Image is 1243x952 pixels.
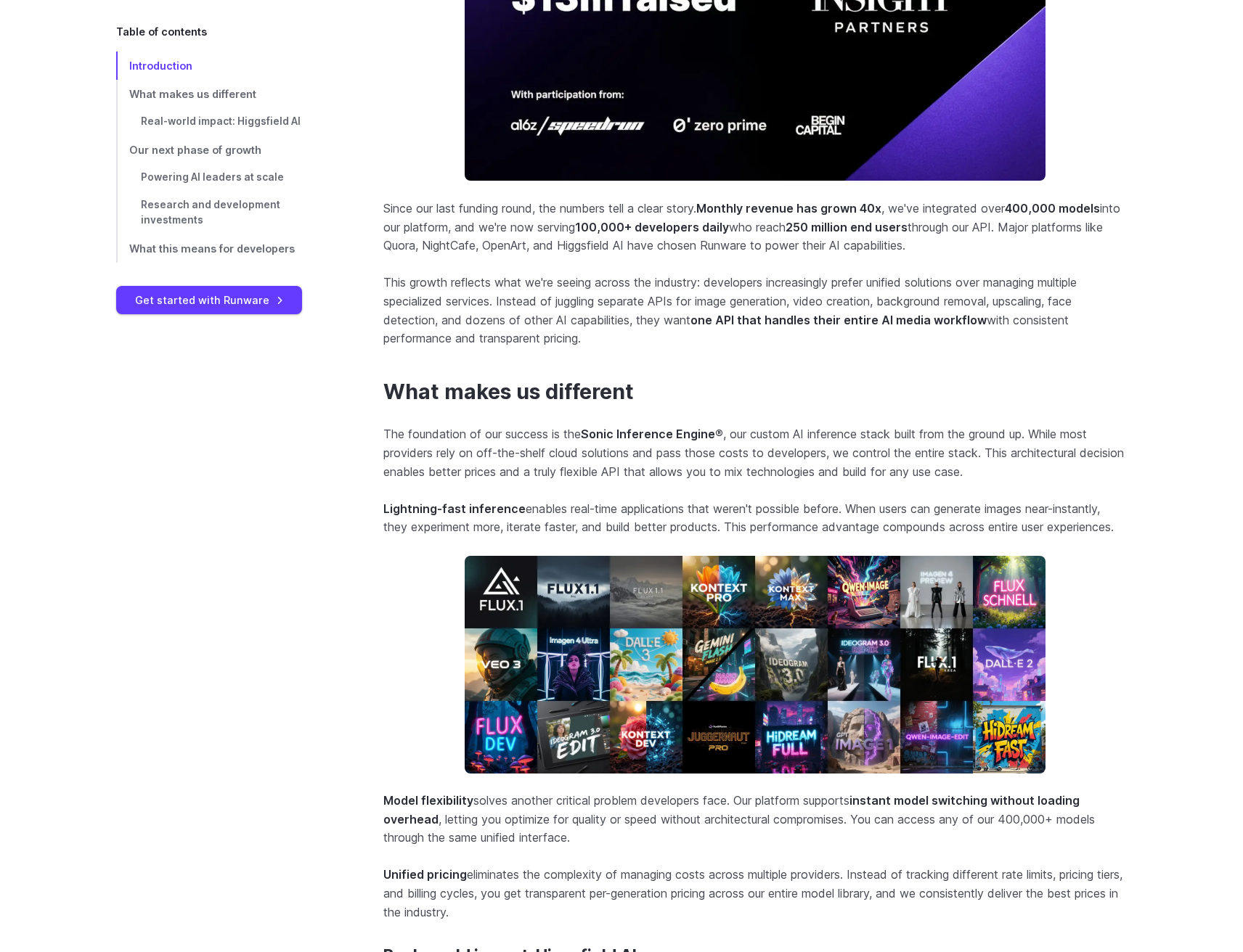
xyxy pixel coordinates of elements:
[141,115,301,127] span: Real-world impact: Higgsfield AI
[116,108,337,136] a: Real-world impact: Higgsfield AI
[116,23,207,40] span: Table of contents
[383,500,1127,537] p: enables real-time applications that weren't possible before. When users can generate images near-...
[129,144,261,156] span: Our next phase of growth
[141,199,280,226] span: Research and development investments
[116,234,337,263] a: What this means for developers
[116,192,337,235] a: Research and development investments
[129,242,295,255] span: What this means for developers
[383,274,1127,348] p: This growth reflects what we're seeing across the industry: developers increasingly prefer unifie...
[383,866,1127,922] p: eliminates the complexity of managing costs across multiple providers. Instead of tracking differ...
[383,793,473,808] strong: Model flexibility
[465,556,1046,773] img: Collage of AI model cards including FLUX, Kontext, Qwen-Image, Imagen, DALL·E, Gemini Flash, Ideo...
[383,792,1127,848] p: solves another critical problem developers face. Our platform supports , letting you optimize for...
[383,425,1127,481] p: The foundation of our success is the , our custom AI inference stack built from the ground up. Wh...
[575,220,729,234] strong: 100,000+ developers daily
[690,313,987,327] strong: one API that handles their entire AI media workflow
[129,88,256,100] span: What makes us different
[116,52,337,80] a: Introduction
[383,501,526,516] strong: Lightning-fast inference
[581,427,723,441] strong: Sonic Inference Engine
[383,200,1127,255] p: Since our last funding round, the numbers tell a clear story. , we've integrated over into our pl...
[141,171,284,183] span: Powering AI leaders at scale
[696,201,881,216] strong: Monthly revenue has grown 40x
[116,80,337,108] a: What makes us different
[383,379,634,405] a: What makes us different
[715,427,723,441] span: registered
[1005,201,1100,216] strong: 400,000 models
[383,867,467,882] strong: Unified pricing
[116,164,337,192] a: Powering AI leaders at scale
[116,136,337,164] a: Our next phase of growth
[786,220,908,234] strong: 250 million end users
[116,286,302,314] a: Get started with Runware
[383,793,1080,826] strong: instant model switching without loading overhead
[129,59,192,72] span: Introduction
